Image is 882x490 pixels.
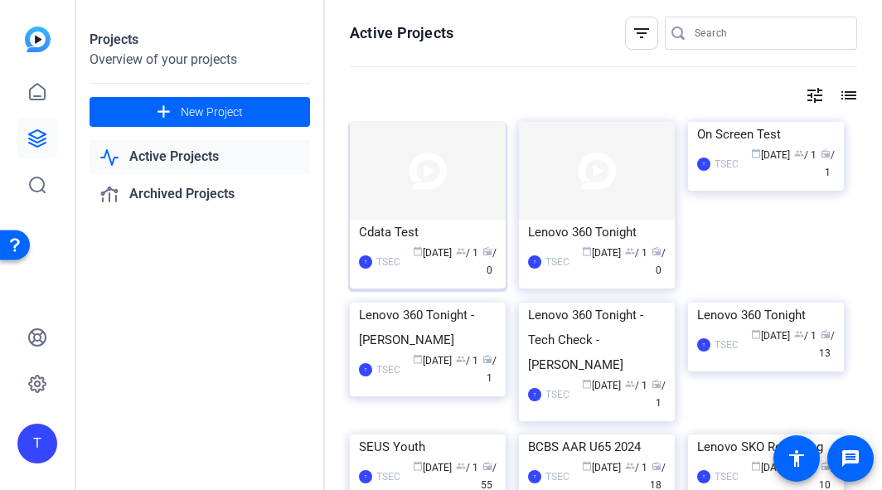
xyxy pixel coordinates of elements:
mat-icon: tune [805,85,825,105]
span: / 1 [456,462,478,473]
span: / 1 [456,355,478,366]
span: calendar_today [751,329,761,339]
div: TSEC [376,254,400,270]
span: radio [652,246,661,256]
span: calendar_today [413,461,423,471]
span: [DATE] [582,380,621,391]
div: On Screen Test [697,122,835,147]
div: TSEC [545,468,569,485]
span: radio [821,329,831,339]
div: BCBS AAR U65 2024 [528,434,666,459]
div: TSEC [376,361,400,378]
div: TSEC [715,337,739,353]
span: / 1 [794,330,817,342]
mat-icon: message [841,449,860,468]
div: Lenovo 360 Tonight - Tech Check - [PERSON_NAME] [528,303,666,377]
span: [DATE] [751,330,790,342]
span: radio [821,461,831,471]
span: calendar_today [582,246,592,256]
div: Projects [90,30,310,50]
div: Lenovo SKO Recording [697,434,835,459]
input: Search [695,23,844,43]
span: / 1 [652,380,666,409]
mat-icon: add [153,102,174,123]
div: T [697,158,710,171]
span: radio [482,246,492,256]
div: T [359,470,372,483]
div: T [359,255,372,269]
span: group [794,329,804,339]
div: Lenovo 360 Tonight - [PERSON_NAME] [359,303,497,352]
span: calendar_today [751,461,761,471]
div: T [697,470,710,483]
span: / 1 [456,247,478,259]
div: TSEC [715,468,739,485]
span: calendar_today [413,246,423,256]
span: calendar_today [582,461,592,471]
div: Overview of your projects [90,50,310,70]
span: group [456,354,466,364]
span: / 1 [625,247,647,259]
button: New Project [90,97,310,127]
span: / 1 [625,462,647,473]
img: blue-gradient.svg [25,27,51,52]
span: / 1 [482,355,497,384]
a: Archived Projects [90,177,310,211]
div: TSEC [545,386,569,403]
div: T [697,338,710,352]
div: Cdata Test [359,220,497,245]
span: radio [821,148,831,158]
span: calendar_today [413,354,423,364]
mat-icon: filter_list [632,23,652,43]
div: Lenovo 360 Tonight [697,303,835,327]
div: TSEC [715,156,739,172]
span: group [625,379,635,389]
div: T [17,424,57,463]
span: group [794,148,804,158]
h1: Active Projects [350,23,453,43]
span: [DATE] [582,247,621,259]
span: group [625,461,635,471]
mat-icon: accessibility [787,449,807,468]
span: / 1 [794,149,817,161]
span: / 1 [625,380,647,391]
span: group [456,461,466,471]
div: T [528,255,541,269]
span: [DATE] [413,247,452,259]
span: New Project [181,104,243,121]
span: [DATE] [413,355,452,366]
div: TSEC [376,468,400,485]
span: calendar_today [751,148,761,158]
div: Lenovo 360 Tonight [528,220,666,245]
span: [DATE] [751,149,790,161]
span: [DATE] [413,462,452,473]
span: / 0 [652,247,666,276]
span: radio [482,354,492,364]
span: / 0 [482,247,497,276]
span: calendar_today [582,379,592,389]
div: SEUS Youth [359,434,497,459]
span: radio [482,461,492,471]
div: T [528,470,541,483]
span: radio [652,461,661,471]
span: radio [652,379,661,389]
span: [DATE] [582,462,621,473]
span: / 13 [819,330,835,359]
span: group [456,246,466,256]
div: T [528,388,541,401]
span: group [625,246,635,256]
div: T [359,363,372,376]
span: [DATE] [751,462,790,473]
a: Active Projects [90,140,310,174]
span: / 1 [821,149,835,178]
div: TSEC [545,254,569,270]
mat-icon: list [837,85,857,105]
